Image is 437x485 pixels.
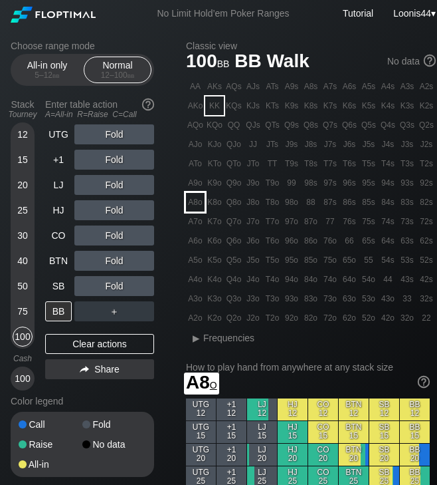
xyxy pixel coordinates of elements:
[302,135,320,154] div: J8s
[398,212,416,231] div: 73s
[13,175,33,195] div: 20
[379,309,397,327] div: 42o
[302,116,320,134] div: Q8s
[244,135,262,154] div: JJ
[247,444,277,466] div: LJ 20
[186,372,217,393] span: A8
[187,330,205,346] div: ▸
[224,251,243,269] div: Q5o
[80,366,89,373] img: share.864f2f62.svg
[400,399,430,420] div: BB 12
[205,309,224,327] div: K2o
[244,154,262,173] div: JTo
[45,94,154,124] div: Enter table action
[282,174,301,192] div: 99
[379,212,397,231] div: 74s
[359,270,378,289] div: 54o
[340,193,359,212] div: 86s
[45,301,72,321] div: BB
[224,96,243,115] div: KQs
[340,135,359,154] div: J6s
[45,226,72,245] div: CO
[205,96,224,115] div: KK
[417,232,436,250] div: 62s
[224,154,243,173] div: QTo
[379,116,397,134] div: Q4s
[217,421,246,443] div: +1 15
[45,175,72,195] div: LJ
[339,444,369,466] div: BTN 20
[5,110,40,119] div: Tourney
[224,193,243,212] div: Q8o
[205,289,224,308] div: K3o
[321,212,339,231] div: 77
[359,193,378,212] div: 85s
[400,444,430,466] div: BB 20
[244,174,262,192] div: J9o
[224,232,243,250] div: Q6o
[45,251,72,271] div: BTN
[74,175,154,195] div: Fold
[398,174,416,192] div: 93s
[186,270,205,289] div: A4o
[302,96,320,115] div: K8s
[340,96,359,115] div: K6s
[379,270,397,289] div: 44
[217,55,230,70] span: bb
[45,359,154,379] div: Share
[263,154,282,173] div: TT
[186,251,205,269] div: A5o
[5,94,40,124] div: Stack
[247,421,277,443] div: LJ 15
[417,135,436,154] div: J2s
[321,77,339,96] div: A7s
[19,440,82,449] div: Raise
[244,289,262,308] div: J3o
[379,232,397,250] div: 64s
[282,270,301,289] div: 94o
[321,270,339,289] div: 74o
[186,309,205,327] div: A2o
[263,309,282,327] div: T2o
[13,226,33,245] div: 30
[263,77,282,96] div: ATs
[128,71,135,80] span: bb
[186,41,436,51] h2: Classic view
[321,116,339,134] div: Q7s
[186,212,205,231] div: A7o
[282,251,301,269] div: 95o
[379,96,397,115] div: K4s
[186,174,205,192] div: A9o
[417,77,436,96] div: A2s
[379,135,397,154] div: J4s
[263,135,282,154] div: JTs
[13,369,33,389] div: 100
[340,154,359,173] div: T6s
[244,232,262,250] div: J6o
[45,200,72,220] div: HJ
[359,251,378,269] div: 55
[339,399,369,420] div: BTN 12
[13,200,33,220] div: 25
[379,154,397,173] div: T4s
[393,8,431,19] span: Loonis44
[45,276,72,296] div: SB
[369,399,399,420] div: SB 12
[13,251,33,271] div: 40
[186,96,205,115] div: AKo
[232,51,311,73] span: BB Walk
[282,212,301,231] div: 97o
[379,77,397,96] div: A4s
[340,116,359,134] div: Q6s
[244,270,262,289] div: J4o
[302,174,320,192] div: 98s
[398,251,416,269] div: 53s
[224,270,243,289] div: Q4o
[87,57,148,82] div: Normal
[205,154,224,173] div: KTo
[340,309,359,327] div: 62o
[244,77,262,96] div: AJs
[278,399,307,420] div: HJ 12
[13,276,33,296] div: 50
[74,124,154,144] div: Fold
